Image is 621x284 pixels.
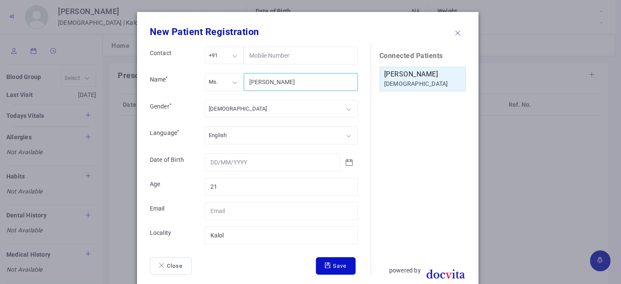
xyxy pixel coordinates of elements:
label: Contact [143,49,198,63]
div: [DEMOGRAPHIC_DATA] [384,79,461,88]
div: Ms. [209,77,218,87]
label: Date of Birth [143,155,198,168]
b: Connected Patients [379,52,443,60]
input: DD/MM/YYYY [205,153,341,171]
label: Name [143,75,198,90]
div: +91 [209,50,218,60]
button: Close [150,257,192,275]
h5: [PERSON_NAME] [384,69,461,79]
img: DocVita logo [421,265,470,283]
input: Name [244,73,358,91]
input: Age [205,178,358,196]
div: [DEMOGRAPHIC_DATA] [209,104,267,114]
div: English [209,130,227,140]
b: New Patient Registration [150,26,259,37]
input: Mobile Number [244,47,358,64]
label: Email [143,204,198,217]
input: Locality [205,226,358,244]
label: Age [143,180,198,192]
label: Locality [143,228,198,241]
button: Save [316,257,356,275]
p: powered by [389,265,421,276]
label: Language [143,129,198,143]
input: Email [205,202,358,220]
label: Gender [143,102,198,117]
